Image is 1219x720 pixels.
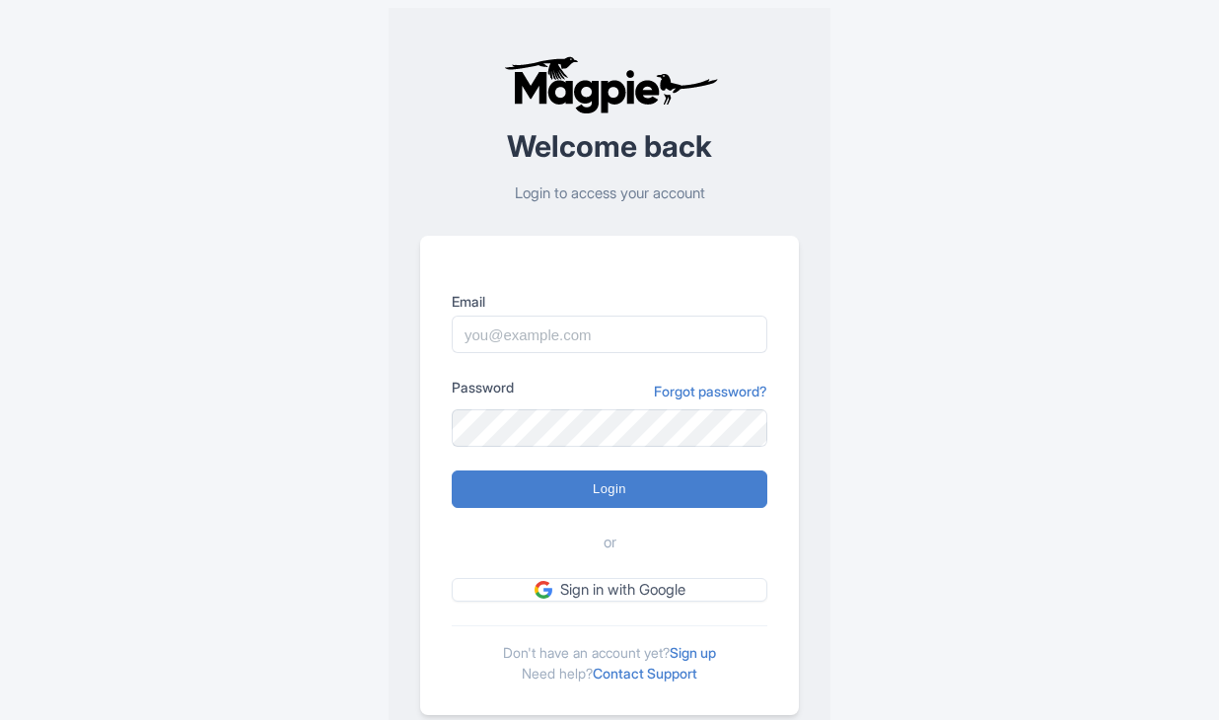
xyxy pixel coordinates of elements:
a: Sign in with Google [452,578,767,603]
a: Contact Support [593,665,697,682]
label: Email [452,291,767,312]
div: Don't have an account yet? Need help? [452,625,767,684]
a: Sign up [670,644,716,661]
label: Password [452,377,514,397]
img: logo-ab69f6fb50320c5b225c76a69d11143b.png [499,55,721,114]
img: google.svg [535,581,552,599]
input: you@example.com [452,316,767,353]
p: Login to access your account [420,182,799,205]
h2: Welcome back [420,130,799,163]
a: Forgot password? [654,381,767,401]
input: Login [452,470,767,508]
span: or [604,532,616,554]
